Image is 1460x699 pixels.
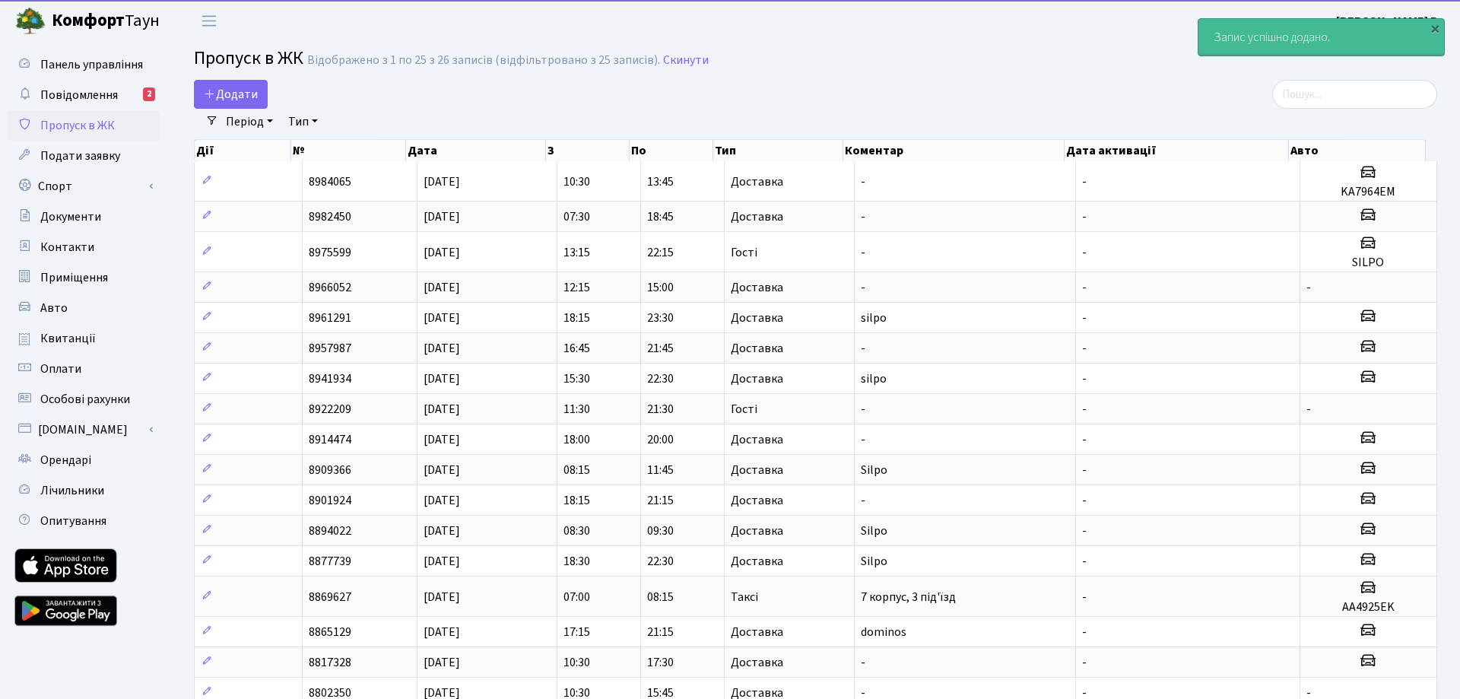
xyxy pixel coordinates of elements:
[8,262,160,293] a: Приміщення
[406,140,546,161] th: Дата
[8,141,160,171] a: Подати заявку
[8,293,160,323] a: Авто
[424,624,460,640] span: [DATE]
[647,553,674,570] span: 22:30
[52,8,125,33] b: Комфорт
[1336,13,1442,30] b: [PERSON_NAME] В.
[563,370,590,387] span: 15:30
[731,555,783,567] span: Доставка
[309,370,351,387] span: 8941934
[40,269,108,286] span: Приміщення
[195,140,291,161] th: Дії
[309,340,351,357] span: 8957987
[424,208,460,225] span: [DATE]
[731,494,783,507] span: Доставка
[861,340,865,357] span: -
[291,140,406,161] th: №
[424,370,460,387] span: [DATE]
[731,246,757,259] span: Гості
[731,687,783,699] span: Доставка
[8,354,160,384] a: Оплати
[204,86,258,103] span: Додати
[563,523,590,539] span: 08:30
[8,232,160,262] a: Контакти
[424,173,460,190] span: [DATE]
[1082,310,1087,326] span: -
[309,492,351,509] span: 8901924
[424,431,460,448] span: [DATE]
[8,384,160,415] a: Особові рахунки
[861,208,865,225] span: -
[1082,340,1087,357] span: -
[1082,431,1087,448] span: -
[1306,185,1430,199] h5: KA7964EM
[15,6,46,37] img: logo.png
[8,110,160,141] a: Пропуск в ЖК
[40,513,106,529] span: Опитування
[861,401,865,418] span: -
[647,244,674,261] span: 22:15
[861,492,865,509] span: -
[309,310,351,326] span: 8961291
[563,462,590,478] span: 08:15
[1082,523,1087,539] span: -
[309,173,351,190] span: 8984065
[307,53,660,68] div: Відображено з 1 по 25 з 26 записів (відфільтровано з 25 записів).
[731,281,783,294] span: Доставка
[861,244,865,261] span: -
[424,553,460,570] span: [DATE]
[424,340,460,357] span: [DATE]
[731,342,783,354] span: Доставка
[563,589,590,605] span: 07:00
[1306,256,1430,270] h5: SILPO
[309,401,351,418] span: 8922209
[309,208,351,225] span: 8982450
[8,475,160,506] a: Лічильники
[731,525,783,537] span: Доставка
[731,403,757,415] span: Гості
[8,415,160,445] a: [DOMAIN_NAME]
[1306,600,1430,615] h5: AA4925EK
[647,279,674,296] span: 15:00
[1336,12,1442,30] a: [PERSON_NAME] В.
[647,310,674,326] span: 23:30
[563,310,590,326] span: 18:15
[309,462,351,478] span: 8909366
[40,300,68,316] span: Авто
[731,656,783,669] span: Доставка
[424,244,460,261] span: [DATE]
[861,370,887,387] span: silpo
[630,140,713,161] th: По
[731,434,783,446] span: Доставка
[563,654,590,671] span: 10:30
[647,208,674,225] span: 18:45
[40,148,120,164] span: Подати заявку
[40,117,115,134] span: Пропуск в ЖК
[563,173,590,190] span: 10:30
[40,87,118,103] span: Повідомлення
[563,340,590,357] span: 16:45
[190,8,228,33] button: Переключити навігацію
[731,464,783,476] span: Доставка
[8,445,160,475] a: Орендарі
[220,109,279,135] a: Період
[8,49,160,80] a: Панель управління
[731,312,783,324] span: Доставка
[424,492,460,509] span: [DATE]
[647,523,674,539] span: 09:30
[52,8,160,34] span: Таун
[143,87,155,101] div: 2
[1082,244,1087,261] span: -
[647,624,674,640] span: 21:15
[563,244,590,261] span: 13:15
[647,431,674,448] span: 20:00
[731,591,758,603] span: Таксі
[1082,401,1087,418] span: -
[563,401,590,418] span: 11:30
[647,370,674,387] span: 22:30
[1082,553,1087,570] span: -
[424,279,460,296] span: [DATE]
[424,401,460,418] span: [DATE]
[282,109,324,135] a: Тип
[861,310,887,326] span: silpo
